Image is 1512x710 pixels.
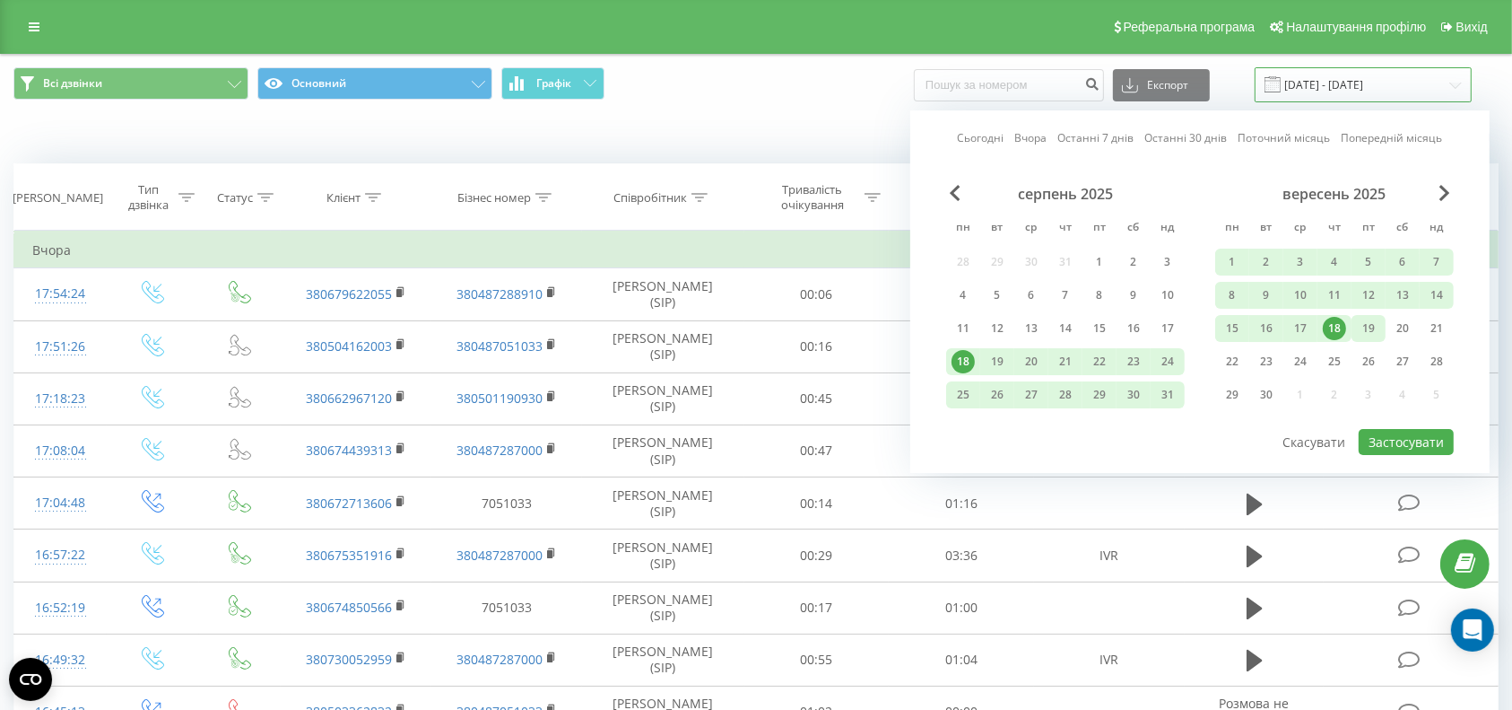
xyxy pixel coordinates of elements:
[43,76,102,91] span: Всі дзвінки
[1255,250,1278,274] div: 2
[32,434,89,469] div: 17:08:04
[32,486,89,521] div: 17:04:48
[946,381,980,408] div: пн 25 серп 2025 р.
[1048,282,1082,309] div: чт 7 серп 2025 р.
[582,478,744,530] td: [PERSON_NAME] (SIP)
[1088,250,1111,274] div: 1
[306,285,392,302] a: 380679622055
[456,547,543,564] a: 380487287000
[1351,348,1386,375] div: пт 26 вер 2025 р.
[1122,317,1145,340] div: 16
[1082,381,1117,408] div: пт 29 серп 2025 р.
[1317,249,1351,276] div: чт 4 вер 2025 р.
[1420,315,1454,342] div: нд 21 вер 2025 р.
[613,190,687,206] div: Співробітник
[582,582,744,634] td: [PERSON_NAME] (SIP)
[980,282,1014,309] div: вт 5 серп 2025 р.
[1451,609,1494,652] div: Open Intercom Messenger
[1289,284,1312,307] div: 10
[1088,383,1111,407] div: 29
[1113,69,1210,101] button: Експорт
[1420,249,1454,276] div: нд 7 вер 2025 р.
[1122,383,1145,407] div: 30
[582,268,744,320] td: [PERSON_NAME] (SIP)
[889,425,1034,477] td: 02:20
[431,478,582,530] td: 7051033
[986,350,1009,373] div: 19
[1273,429,1356,455] button: Скасувати
[744,530,890,582] td: 00:29
[1283,315,1317,342] div: ср 17 вер 2025 р.
[582,320,744,373] td: [PERSON_NAME] (SIP)
[536,77,571,90] span: Графік
[1391,317,1414,340] div: 20
[1357,317,1380,340] div: 19
[1357,284,1380,307] div: 12
[889,530,1034,582] td: 03:36
[1439,185,1450,201] span: Next Month
[1145,130,1228,147] a: Останні 30 днів
[1249,381,1283,408] div: вт 30 вер 2025 р.
[1221,383,1244,407] div: 29
[1317,348,1351,375] div: чт 25 вер 2025 р.
[456,285,543,302] a: 380487288910
[456,337,543,355] a: 380487051033
[1054,383,1077,407] div: 28
[1122,250,1145,274] div: 2
[1425,250,1448,274] div: 7
[456,442,543,459] a: 380487287000
[1215,185,1454,203] div: вересень 2025
[914,69,1104,101] input: Пошук за номером
[1357,350,1380,373] div: 26
[909,182,1005,213] div: Тривалість розмови
[13,190,103,206] div: [PERSON_NAME]
[1156,350,1179,373] div: 24
[1117,348,1151,375] div: сб 23 серп 2025 р.
[889,582,1034,634] td: 01:00
[1156,317,1179,340] div: 17
[32,538,89,573] div: 16:57:22
[1020,317,1043,340] div: 13
[1054,350,1077,373] div: 21
[1253,215,1280,242] abbr: вівторок
[1391,284,1414,307] div: 13
[1255,284,1278,307] div: 9
[1052,215,1079,242] abbr: четвер
[1086,215,1113,242] abbr: п’ятниця
[1323,317,1346,340] div: 18
[1014,381,1048,408] div: ср 27 серп 2025 р.
[986,284,1009,307] div: 5
[1391,250,1414,274] div: 6
[946,185,1185,203] div: серпень 2025
[1221,350,1244,373] div: 22
[1058,130,1134,147] a: Останні 7 днів
[1088,350,1111,373] div: 22
[764,182,860,213] div: Тривалість очікування
[744,582,890,634] td: 00:17
[1151,315,1185,342] div: нд 17 серп 2025 р.
[950,215,977,242] abbr: понеділок
[1317,282,1351,309] div: чт 11 вер 2025 р.
[501,67,604,100] button: Графік
[32,381,89,416] div: 17:18:23
[1048,348,1082,375] div: чт 21 серп 2025 р.
[744,478,890,530] td: 00:14
[980,381,1014,408] div: вт 26 серп 2025 р.
[952,284,975,307] div: 4
[946,348,980,375] div: пн 18 серп 2025 р.
[582,634,744,686] td: [PERSON_NAME] (SIP)
[1221,284,1244,307] div: 8
[1289,317,1312,340] div: 17
[1420,348,1454,375] div: нд 28 вер 2025 р.
[1357,250,1380,274] div: 5
[1154,215,1181,242] abbr: неділя
[306,599,392,616] a: 380674850566
[952,350,975,373] div: 18
[1255,317,1278,340] div: 16
[1048,381,1082,408] div: чт 28 серп 2025 р.
[1215,348,1249,375] div: пн 22 вер 2025 р.
[744,373,890,425] td: 00:45
[1082,315,1117,342] div: пт 15 серп 2025 р.
[986,317,1009,340] div: 12
[1249,282,1283,309] div: вт 9 вер 2025 р.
